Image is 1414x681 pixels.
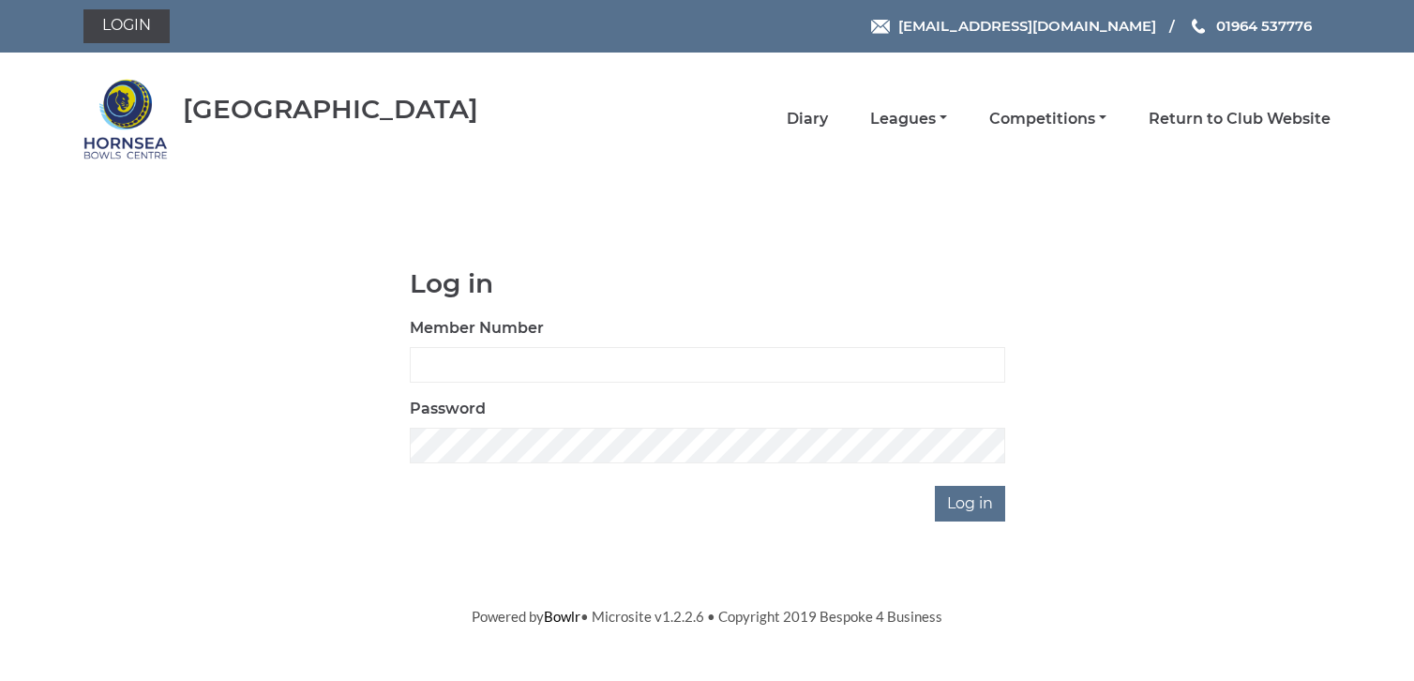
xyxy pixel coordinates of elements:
label: Password [410,398,486,420]
img: Phone us [1192,19,1205,34]
img: Hornsea Bowls Centre [83,77,168,161]
span: Powered by • Microsite v1.2.2.6 • Copyright 2019 Bespoke 4 Business [472,608,942,625]
a: Competitions [989,109,1106,129]
img: Email [871,20,890,34]
input: Log in [935,486,1005,522]
a: Login [83,9,170,43]
a: Phone us 01964 537776 [1189,15,1312,37]
a: Return to Club Website [1149,109,1331,129]
a: Diary [787,109,828,129]
a: Email [EMAIL_ADDRESS][DOMAIN_NAME] [871,15,1156,37]
a: Bowlr [544,608,580,625]
label: Member Number [410,317,544,340]
span: 01964 537776 [1216,17,1312,35]
a: Leagues [870,109,947,129]
span: [EMAIL_ADDRESS][DOMAIN_NAME] [898,17,1156,35]
div: [GEOGRAPHIC_DATA] [183,95,478,124]
h1: Log in [410,269,1005,298]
